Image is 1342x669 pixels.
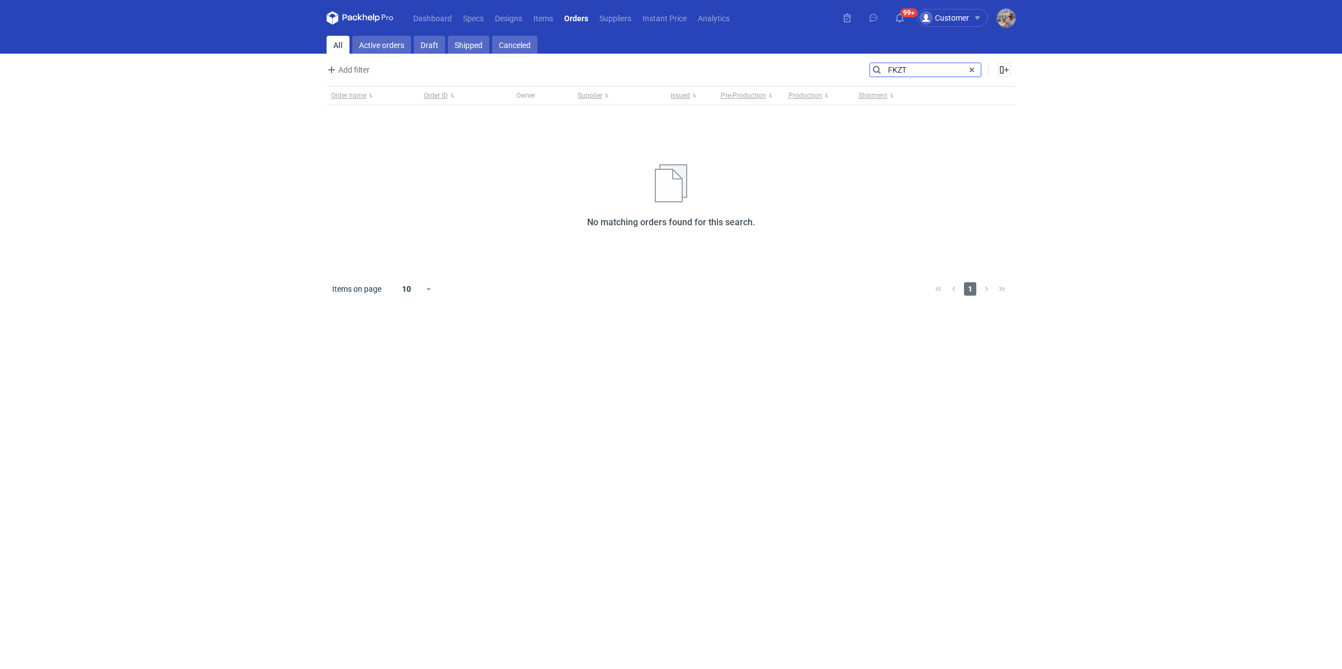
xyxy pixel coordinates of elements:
span: 1 [964,282,976,296]
span: Add filter [325,63,370,77]
a: Suppliers [594,11,637,25]
input: Search [870,63,981,77]
button: Customer [917,9,997,27]
svg: Packhelp Pro [327,11,394,25]
a: Instant Price [637,11,692,25]
h2: No matching orders found for this search. [587,216,755,229]
a: Analytics [692,11,735,25]
button: Add filter [324,63,370,77]
a: Draft [414,36,445,54]
span: Items on page [332,283,381,295]
a: Specs [457,11,489,25]
a: Designs [489,11,528,25]
a: Dashboard [408,11,457,25]
div: 10 [389,281,425,297]
a: Items [528,11,559,25]
a: Canceled [492,36,537,54]
div: Customer [919,11,969,25]
img: Michał Palasek [997,9,1015,27]
a: Orders [559,11,594,25]
button: 99+ [891,9,909,27]
a: All [327,36,349,54]
a: Active orders [352,36,411,54]
a: Shipped [448,36,489,54]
